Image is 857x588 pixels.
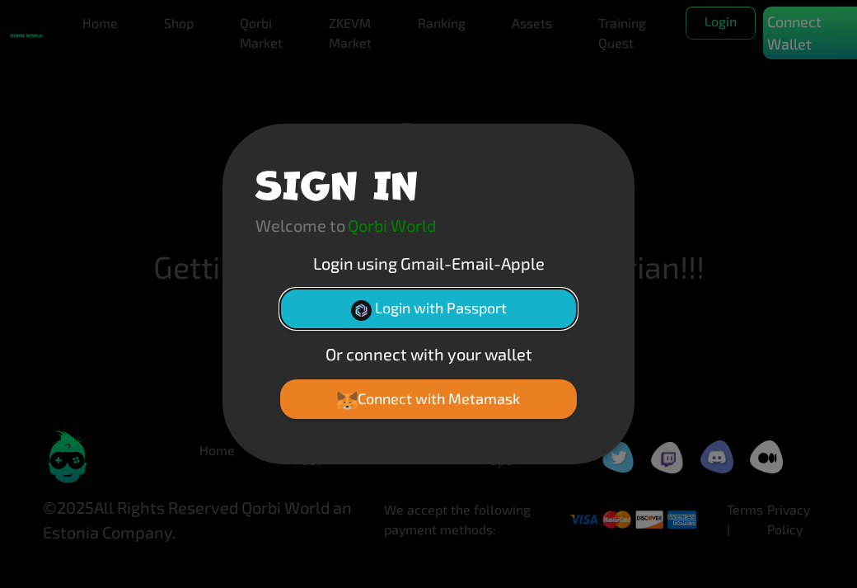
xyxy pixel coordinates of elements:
p: Welcome to [255,213,345,238]
p: Or connect with your wallet [255,341,602,366]
h1: SIGN IN [255,157,418,206]
img: Passport Logo [351,300,372,321]
button: Connect with Metamask [280,379,577,419]
p: Login using Gmail-Email-Apple [255,251,602,275]
button: Login with Passport [280,289,577,328]
p: Qorbi World [348,213,436,238]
